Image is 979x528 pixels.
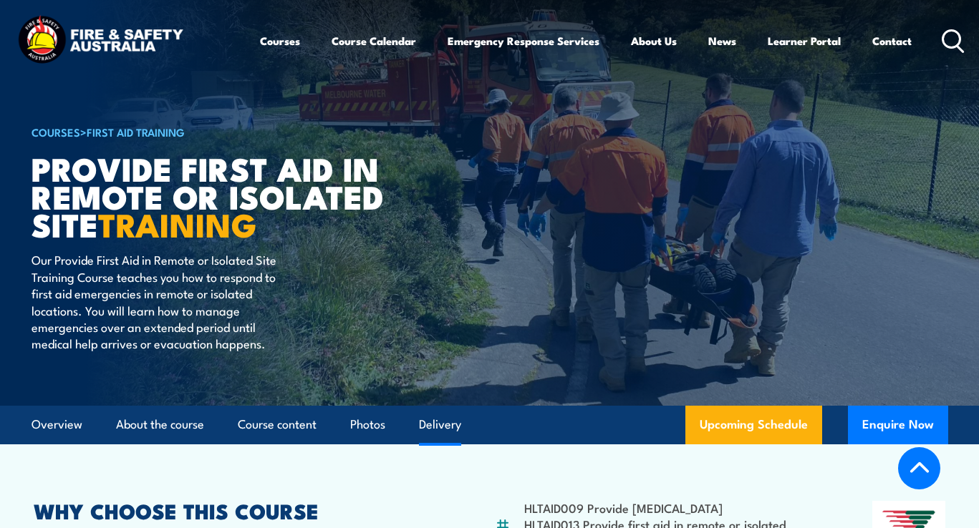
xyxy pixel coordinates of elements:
a: About the course [116,406,204,444]
a: COURSES [32,124,80,140]
a: Course Calendar [332,24,416,58]
button: Enquire Now [848,406,948,444]
a: Contact [872,24,912,58]
a: Learner Portal [768,24,841,58]
a: Courses [260,24,300,58]
a: First Aid Training [87,124,185,140]
h6: > [32,123,385,140]
a: Photos [350,406,385,444]
strong: TRAINING [98,199,257,248]
a: Emergency Response Services [448,24,599,58]
a: Overview [32,406,82,444]
a: About Us [631,24,677,58]
a: News [708,24,736,58]
h2: WHY CHOOSE THIS COURSE [34,501,429,519]
h1: Provide First Aid in Remote or Isolated Site [32,154,385,238]
a: Course content [238,406,317,444]
li: HLTAID009 Provide [MEDICAL_DATA] [524,499,806,516]
p: Our Provide First Aid in Remote or Isolated Site Training Course teaches you how to respond to fi... [32,251,293,351]
a: Delivery [419,406,461,444]
a: Upcoming Schedule [685,406,822,444]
